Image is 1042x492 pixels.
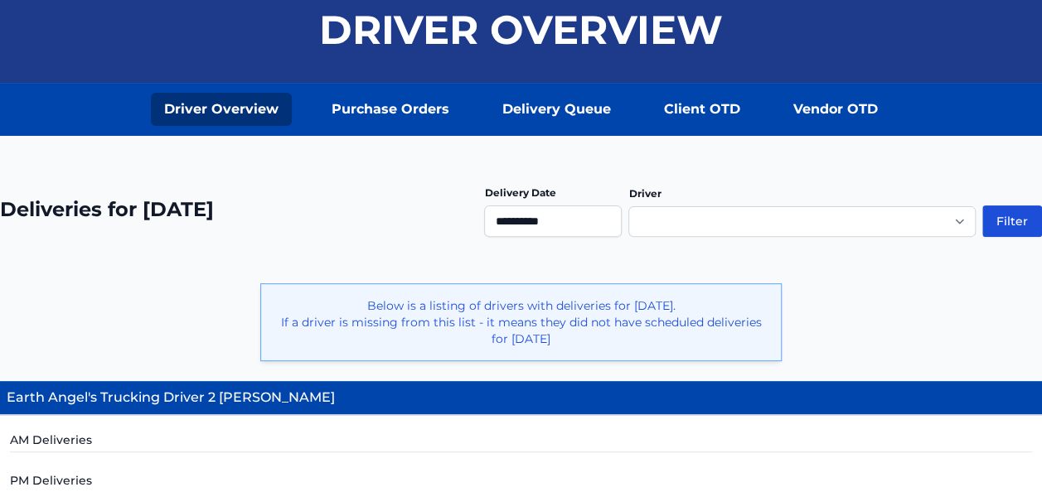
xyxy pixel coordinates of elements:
label: Delivery Date [484,186,555,199]
p: Below is a listing of drivers with deliveries for [DATE]. If a driver is missing from this list -... [274,297,768,347]
a: Driver Overview [151,93,292,126]
input: Use the arrow keys to pick a date [484,205,622,237]
a: Purchase Orders [318,93,463,126]
h5: AM Deliveries [10,432,1032,452]
h1: Driver Overview [319,10,723,50]
button: Filter [982,205,1042,237]
a: Delivery Queue [489,93,624,126]
a: Client OTD [651,93,754,126]
label: Driver [628,187,661,200]
a: Vendor OTD [780,93,891,126]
